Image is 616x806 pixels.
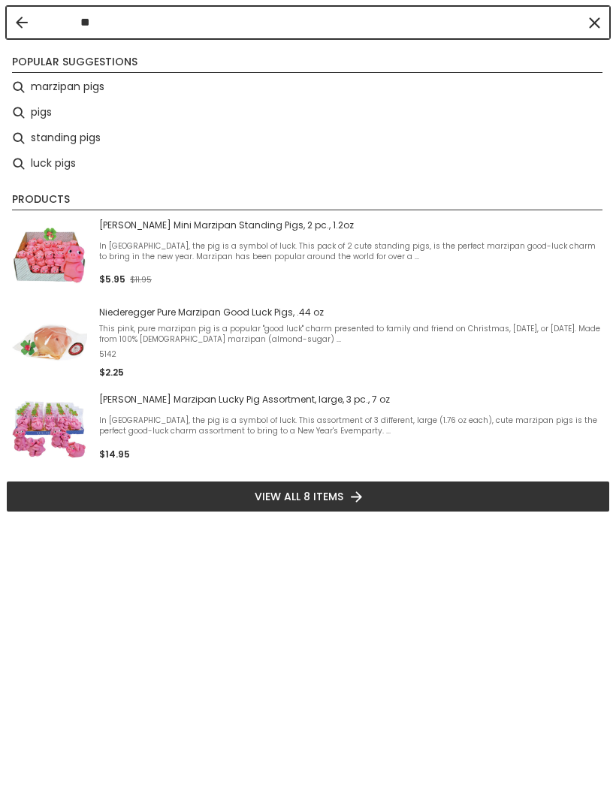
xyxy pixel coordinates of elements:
span: $14.95 [99,448,130,460]
li: pigs [6,100,610,125]
li: Popular suggestions [12,54,602,73]
li: Funsch Marzipan Lucky Pig Assortment, large, 3 pc., 7 oz [6,386,610,473]
span: This pink, pure marzipan pig is a popular "good luck" charm presented to family and friend on Chr... [99,324,604,345]
span: [PERSON_NAME] Marzipan Lucky Pig Assortment, large, 3 pc., 7 oz [99,394,604,406]
span: 5142 [99,349,604,360]
li: View all 8 items [6,481,610,512]
button: Back [16,17,28,29]
li: standing pigs [6,125,610,151]
span: $5.95 [99,273,125,285]
button: Clear [587,15,602,30]
a: Niederegger Pure Marzipan Good Luck Pigs, .44 ozThis pink, pure marzipan pig is a popular "good l... [12,305,604,380]
span: [PERSON_NAME] Mini Marzipan Standing Pigs, 2 pc., 1.2oz [99,219,604,231]
span: $11.95 [130,274,152,285]
span: $2.25 [99,366,124,379]
li: marzipan pigs [6,74,610,100]
li: luck pigs [6,151,610,177]
span: Niederegger Pure Marzipan Good Luck Pigs, .44 oz [99,306,604,318]
span: In [GEOGRAPHIC_DATA], the pig is a symbol of luck. This assortment of 3 different, large (1.76 oz... [99,415,604,436]
span: In [GEOGRAPHIC_DATA], the pig is a symbol of luck. This pack of 2 cute standing pigs, is the perf... [99,241,604,262]
span: View all 8 items [255,488,343,505]
li: Products [12,192,602,210]
a: [PERSON_NAME] Mini Marzipan Standing Pigs, 2 pc., 1.2ozIn [GEOGRAPHIC_DATA], the pig is a symbol ... [12,218,604,293]
a: [PERSON_NAME] Marzipan Lucky Pig Assortment, large, 3 pc., 7 ozIn [GEOGRAPHIC_DATA], the pig is a... [12,392,604,467]
li: Niederegger Pure Marzipan Good Luck Pigs, .44 oz [6,299,610,386]
li: Funsch Mini Marzipan Standing Pigs, 2 pc., 1.2oz [6,212,610,299]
